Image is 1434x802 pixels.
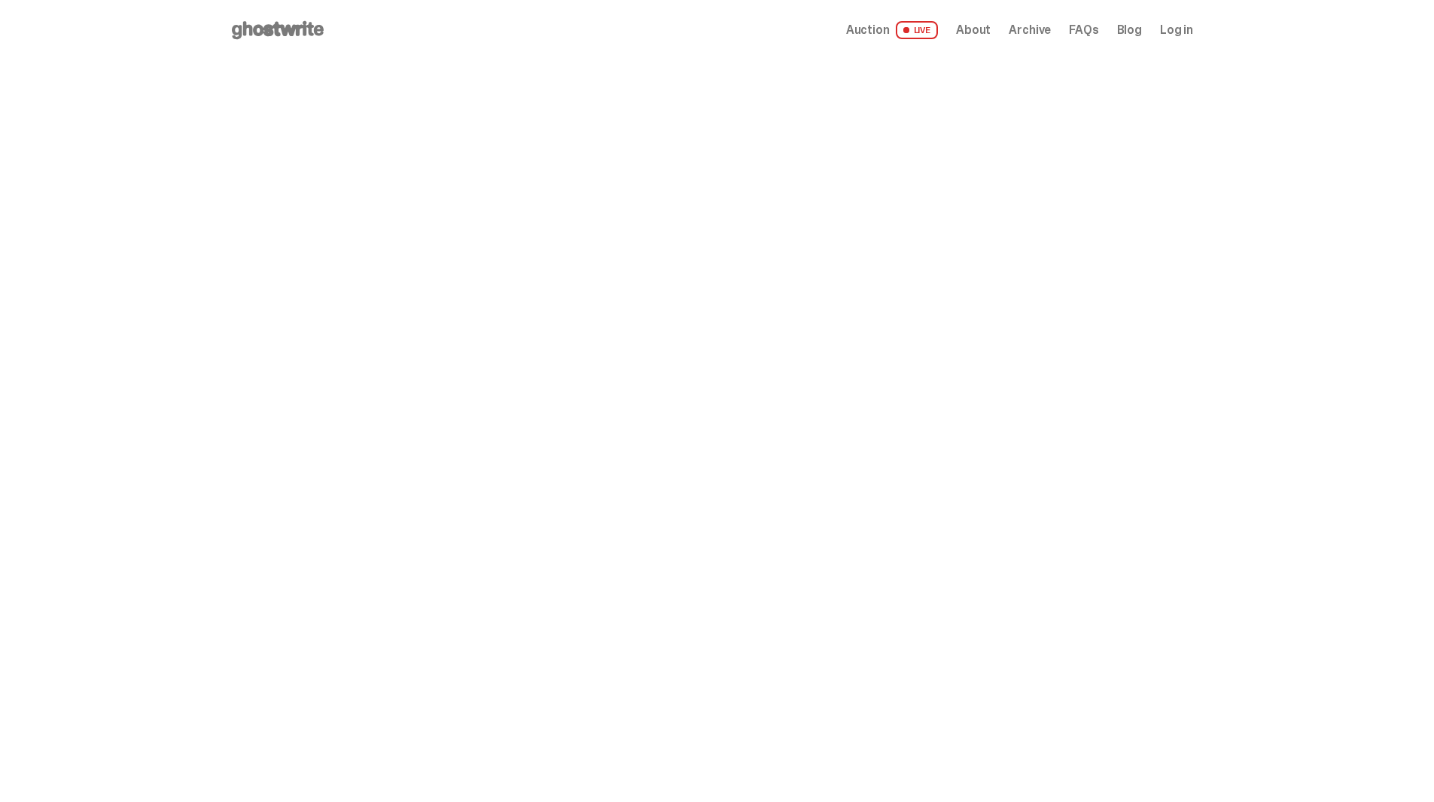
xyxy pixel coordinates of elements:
span: LIVE [896,21,939,39]
a: Archive [1009,24,1051,36]
a: Blog [1117,24,1142,36]
a: FAQs [1069,24,1098,36]
a: About [956,24,991,36]
span: Auction [846,24,890,36]
a: Auction LIVE [846,21,938,39]
a: Log in [1160,24,1193,36]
